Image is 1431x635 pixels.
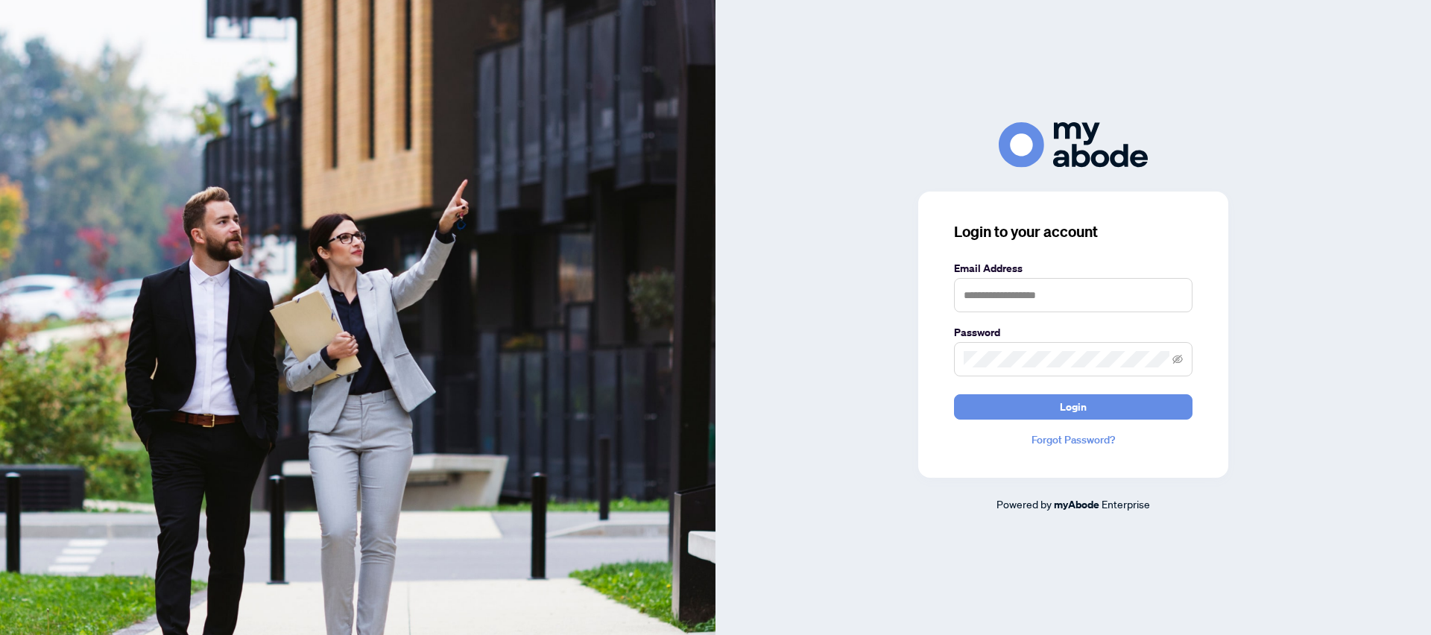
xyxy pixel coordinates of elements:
span: eye-invisible [1172,354,1183,364]
label: Email Address [954,260,1192,277]
h3: Login to your account [954,221,1192,242]
span: Powered by [996,497,1052,511]
button: Login [954,394,1192,420]
a: Forgot Password? [954,432,1192,448]
a: myAbode [1054,496,1099,513]
span: Enterprise [1102,497,1150,511]
img: ma-logo [999,122,1148,168]
label: Password [954,324,1192,341]
span: Login [1060,395,1087,419]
